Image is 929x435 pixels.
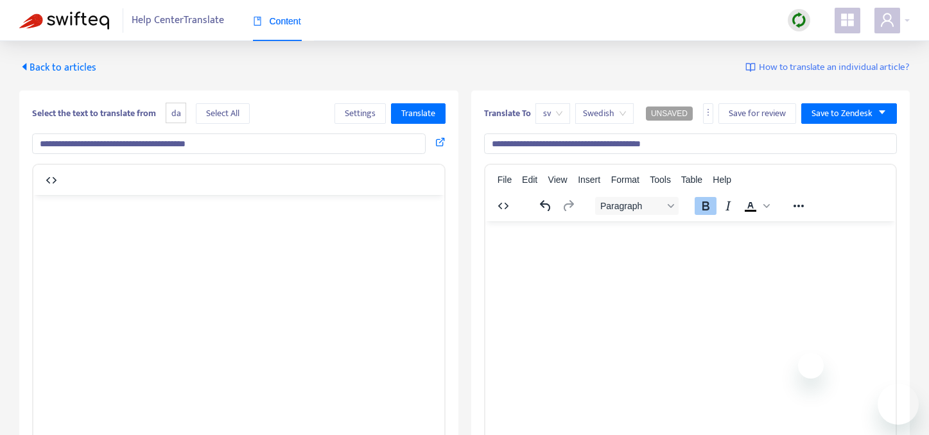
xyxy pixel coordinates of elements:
[611,175,639,185] span: Format
[535,197,557,215] button: Undo
[801,103,897,124] button: Save to Zendeskcaret-down
[548,175,568,185] span: View
[880,12,895,28] span: user
[695,197,716,215] button: Bold
[681,175,702,185] span: Table
[32,106,156,121] b: Select the text to translate from
[401,107,435,121] span: Translate
[798,353,824,379] iframe: Stäng meddelande
[703,103,713,124] button: more
[543,104,562,123] span: sv
[498,175,512,185] span: File
[595,197,679,215] button: Block Paragraph
[713,175,731,185] span: Help
[196,103,250,124] button: Select All
[650,175,671,185] span: Tools
[583,104,626,123] span: Swedish
[759,60,910,75] span: How to translate an individual article?
[745,62,756,72] img: image-link
[206,107,239,121] span: Select All
[600,201,663,211] span: Paragraph
[745,60,910,75] a: How to translate an individual article?
[19,59,96,76] span: Back to articles
[484,106,531,121] b: Translate To
[253,17,262,26] span: book
[740,197,772,215] div: Text color Black
[19,12,109,30] img: Swifteq
[840,12,855,28] span: appstore
[717,197,739,215] button: Italic
[791,12,807,28] img: sync.dc5367851b00ba804db3.png
[522,175,537,185] span: Edit
[578,175,600,185] span: Insert
[391,103,446,124] button: Translate
[878,108,887,117] span: caret-down
[557,197,579,215] button: Redo
[166,103,186,124] span: da
[729,107,786,121] span: Save for review
[132,8,224,33] span: Help Center Translate
[812,107,873,121] span: Save to Zendesk
[19,62,30,72] span: caret-left
[788,197,810,215] button: Reveal or hide additional toolbar items
[651,109,688,118] span: UNSAVED
[345,107,376,121] span: Settings
[253,16,301,26] span: Content
[334,103,386,124] button: Settings
[878,384,919,425] iframe: Knapp för att öppna meddelandefönstret
[718,103,796,124] button: Save for review
[704,108,713,117] span: more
